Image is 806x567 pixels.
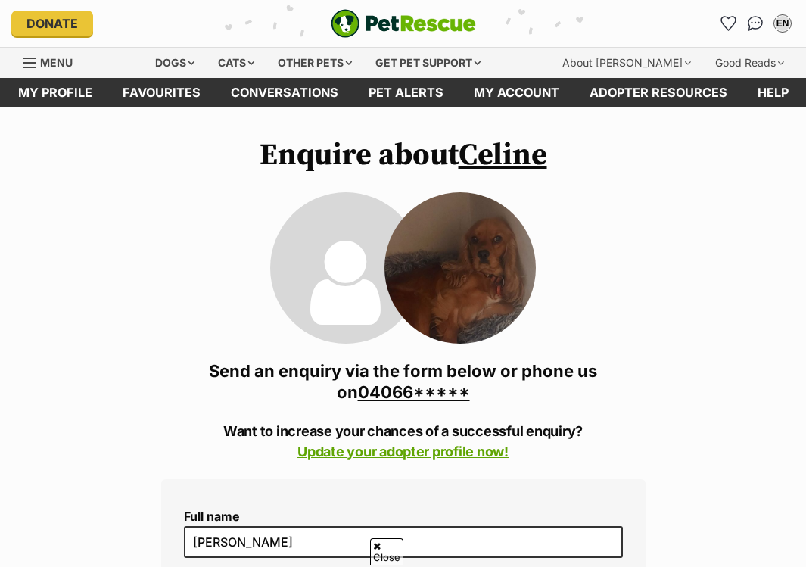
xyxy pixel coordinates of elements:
[716,11,795,36] ul: Account quick links
[145,48,205,78] div: Dogs
[331,9,476,38] a: PetRescue
[705,48,795,78] div: Good Reads
[184,509,623,523] label: Full name
[743,11,767,36] a: Conversations
[216,78,353,107] a: conversations
[365,48,491,78] div: Get pet support
[107,78,216,107] a: Favourites
[459,136,547,174] a: Celine
[370,538,403,565] span: Close
[267,48,363,78] div: Other pets
[384,192,536,344] img: Celine
[748,16,764,31] img: chat-41dd97257d64d25036548639549fe6c8038ab92f7586957e7f3b1b290dea8141.svg
[742,78,804,107] a: Help
[353,78,459,107] a: Pet alerts
[40,56,73,69] span: Menu
[11,11,93,36] a: Donate
[775,16,790,31] div: EN
[161,138,646,173] h1: Enquire about
[161,421,646,462] p: Want to increase your chances of a successful enquiry?
[184,526,623,558] input: E.g. Jimmy Chew
[207,48,265,78] div: Cats
[716,11,740,36] a: Favourites
[23,48,83,75] a: Menu
[3,78,107,107] a: My profile
[552,48,702,78] div: About [PERSON_NAME]
[297,444,509,460] a: Update your adopter profile now!
[770,11,795,36] button: My account
[574,78,742,107] a: Adopter resources
[161,360,646,403] h3: Send an enquiry via the form below or phone us on
[459,78,574,107] a: My account
[331,9,476,38] img: logo-e224e6f780fb5917bec1dbf3a21bbac754714ae5b6737aabdf751b685950b380.svg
